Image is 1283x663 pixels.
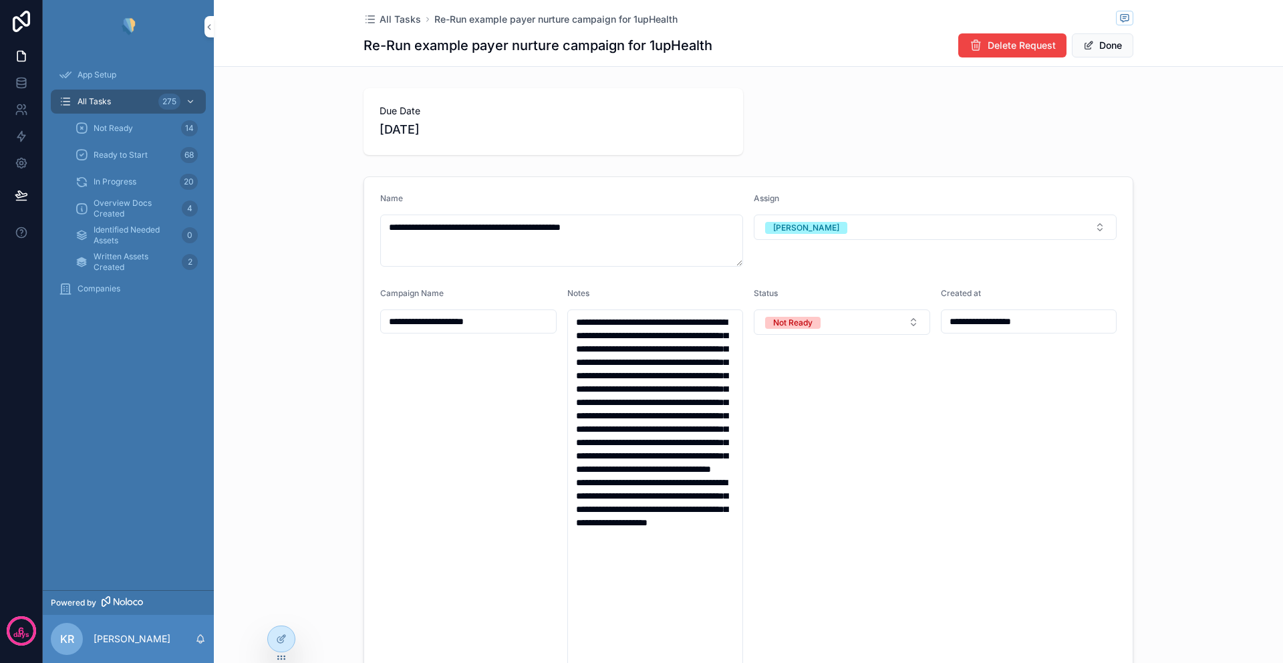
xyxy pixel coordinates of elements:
span: [DATE] [380,120,727,139]
a: Written Assets Created2 [67,250,206,274]
p: 6 [18,624,24,638]
span: All Tasks [380,13,421,26]
span: Companies [78,283,120,294]
span: Name [380,193,403,203]
span: Written Assets Created [94,251,176,273]
a: Not Ready14 [67,116,206,140]
a: Re-Run example payer nurture campaign for 1upHealth [434,13,678,26]
span: Delete Request [988,39,1056,52]
span: All Tasks [78,96,111,107]
a: In Progress20 [67,170,206,194]
button: Done [1072,33,1133,57]
div: 4 [182,201,198,217]
div: [PERSON_NAME] [773,222,839,234]
span: Status [754,288,778,298]
span: Ready to Start [94,150,148,160]
button: Delete Request [958,33,1066,57]
a: Companies [51,277,206,301]
h1: Re-Run example payer nurture campaign for 1upHealth [364,36,712,55]
div: 14 [181,120,198,136]
div: 68 [180,147,198,163]
a: All Tasks275 [51,90,206,114]
button: Select Button [754,215,1117,240]
div: 275 [158,94,180,110]
span: Due Date [380,104,727,118]
span: In Progress [94,176,136,187]
a: All Tasks [364,13,421,26]
div: 0 [182,227,198,243]
span: Identified Needed Assets [94,225,176,246]
button: Select Button [754,309,930,335]
a: Overview Docs Created4 [67,196,206,221]
img: App logo [118,16,138,37]
span: Assign [754,193,779,203]
span: Powered by [51,598,96,608]
a: Powered by [43,590,214,615]
div: Not Ready [773,317,813,329]
span: App Setup [78,70,116,80]
a: App Setup [51,63,206,87]
div: 2 [182,254,198,270]
span: Notes [567,288,589,298]
a: Identified Needed Assets0 [67,223,206,247]
a: Ready to Start68 [67,143,206,167]
p: [PERSON_NAME] [94,632,170,646]
span: Overview Docs Created [94,198,176,219]
div: scrollable content [43,53,214,318]
span: Campaign Name [380,288,444,298]
button: Unselect BHAIRAV_MEHTA [765,221,847,234]
span: Not Ready [94,123,133,134]
div: 20 [180,174,198,190]
span: Created at [941,288,981,298]
p: days [13,630,29,640]
span: KR [60,631,74,647]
